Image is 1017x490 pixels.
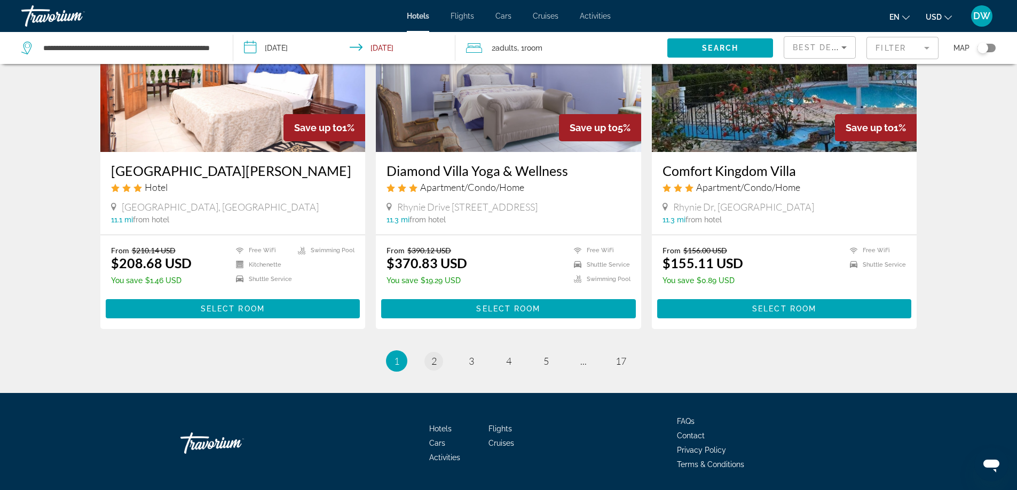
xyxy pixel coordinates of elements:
[835,114,917,141] div: 1%
[451,12,474,20] a: Flights
[429,439,445,447] a: Cars
[492,41,517,55] span: 2
[429,453,460,462] a: Activities
[974,447,1008,481] iframe: Button to launch messaging window
[429,424,452,433] a: Hotels
[431,355,437,367] span: 2
[616,355,626,367] span: 17
[409,215,446,224] span: from hotel
[696,181,800,193] span: Apartment/Condo/Home
[407,12,429,20] span: Hotels
[793,41,847,54] mat-select: Sort by
[201,304,265,313] span: Select Room
[657,302,912,314] a: Select Room
[702,44,738,52] span: Search
[663,163,906,179] a: Comfort Kingdom Villa
[387,255,467,271] ins: $370.83 USD
[231,246,293,255] li: Free WiFi
[488,424,512,433] a: Flights
[845,260,906,269] li: Shuttle Service
[455,32,667,64] button: Travelers: 2 adults, 0 children
[968,5,996,27] button: User Menu
[381,299,636,318] button: Select Room
[677,431,705,440] a: Contact
[387,163,630,179] a: Diamond Villa Yoga & Wellness
[752,304,816,313] span: Select Room
[469,355,474,367] span: 3
[111,255,192,271] ins: $208.68 USD
[569,246,630,255] li: Free WiFi
[969,43,996,53] button: Toggle map
[663,276,743,285] p: $0.89 USD
[106,299,360,318] button: Select Room
[111,246,129,255] span: From
[476,304,540,313] span: Select Room
[495,44,517,52] span: Adults
[663,181,906,193] div: 3 star Apartment
[889,13,900,21] span: en
[233,32,456,64] button: Check-in date: Nov 24, 2025 Check-out date: Nov 26, 2025
[580,355,587,367] span: ...
[580,12,611,20] a: Activities
[569,275,630,284] li: Swimming Pool
[569,260,630,269] li: Shuttle Service
[387,246,405,255] span: From
[973,11,990,21] span: DW
[657,299,912,318] button: Select Room
[387,215,409,224] span: 11.3 mi
[111,181,355,193] div: 3 star Hotel
[394,355,399,367] span: 1
[663,276,694,285] span: You save
[132,246,176,255] del: $210.14 USD
[953,41,969,55] span: Map
[570,122,618,133] span: Save up to
[926,13,942,21] span: USD
[111,276,192,285] p: $1.46 USD
[231,260,293,269] li: Kitchenette
[407,246,451,255] del: $390.12 USD
[397,201,538,213] span: Rhynie Drive [STREET_ADDRESS]
[677,460,744,469] a: Terms & Conditions
[559,114,641,141] div: 5%
[495,12,511,20] a: Cars
[663,215,685,224] span: 11.3 mi
[145,181,168,193] span: Hotel
[21,2,128,30] a: Travorium
[506,355,511,367] span: 4
[677,417,695,425] a: FAQs
[283,114,365,141] div: 1%
[111,163,355,179] a: [GEOGRAPHIC_DATA][PERSON_NAME]
[667,38,773,58] button: Search
[685,215,722,224] span: from hotel
[683,246,727,255] del: $156.00 USD
[111,276,143,285] span: You save
[180,427,287,459] a: Travorium
[533,12,558,20] a: Cruises
[293,246,354,255] li: Swimming Pool
[677,446,726,454] a: Privacy Policy
[387,276,467,285] p: $19.29 USD
[488,439,514,447] a: Cruises
[294,122,342,133] span: Save up to
[793,43,848,52] span: Best Deals
[889,9,910,25] button: Change language
[846,122,894,133] span: Save up to
[524,44,542,52] span: Room
[106,302,360,314] a: Select Room
[663,246,681,255] span: From
[381,302,636,314] a: Select Room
